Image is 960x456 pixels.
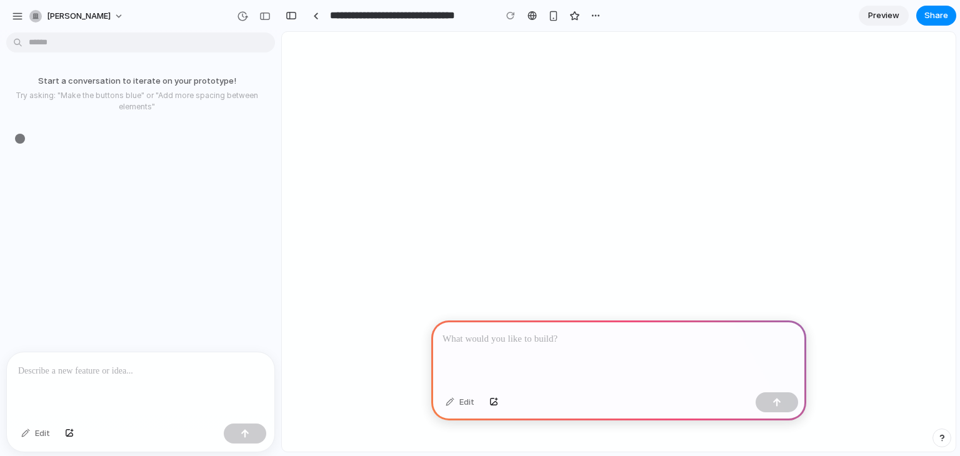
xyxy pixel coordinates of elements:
span: Preview [868,9,899,22]
button: Share [916,6,956,26]
span: Share [924,9,948,22]
p: Start a conversation to iterate on your prototype! [5,75,269,87]
p: Try asking: "Make the buttons blue" or "Add more spacing between elements" [5,90,269,112]
button: [PERSON_NAME] [24,6,130,26]
span: [PERSON_NAME] [47,10,111,22]
a: Preview [859,6,909,26]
